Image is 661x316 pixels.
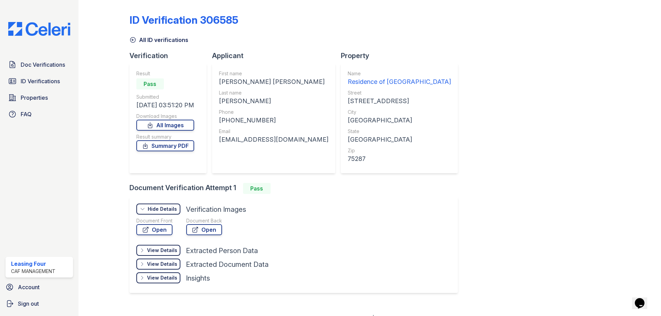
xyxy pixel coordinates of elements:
[136,70,194,77] div: Result
[186,217,222,224] div: Document Back
[21,77,60,85] span: ID Verifications
[136,224,172,235] a: Open
[3,297,76,310] a: Sign out
[186,224,222,235] a: Open
[186,273,210,283] div: Insights
[11,268,55,275] div: CAF Management
[219,109,328,116] div: Phone
[348,116,451,125] div: [GEOGRAPHIC_DATA]
[219,116,328,125] div: [PHONE_NUMBER]
[136,94,194,100] div: Submitted
[348,154,451,164] div: 75287
[348,70,451,77] div: Name
[186,246,258,255] div: Extracted Person Data
[348,128,451,135] div: State
[219,77,328,87] div: [PERSON_NAME] [PERSON_NAME]
[136,78,164,89] div: Pass
[348,147,451,154] div: Zip
[243,183,271,194] div: Pass
[219,89,328,96] div: Last name
[148,206,177,213] div: Hide Details
[129,51,212,61] div: Verification
[348,70,451,87] a: Name Residence of [GEOGRAPHIC_DATA]
[6,58,73,72] a: Doc Verifications
[18,283,40,291] span: Account
[186,260,269,269] div: Extracted Document Data
[219,70,328,77] div: First name
[129,36,188,44] a: All ID verifications
[219,128,328,135] div: Email
[212,51,341,61] div: Applicant
[219,135,328,144] div: [EMAIL_ADDRESS][DOMAIN_NAME]
[348,89,451,96] div: Street
[18,299,39,308] span: Sign out
[136,100,194,110] div: [DATE] 03:51:20 PM
[147,261,177,268] div: View Details
[348,135,451,144] div: [GEOGRAPHIC_DATA]
[136,140,194,151] a: Summary PDF
[3,22,76,36] img: CE_Logo_Blue-a8612792a0a2168367f1c8372b55b34899dd931a85d93a1a3d3e32e68fde9ad4.png
[21,110,32,118] span: FAQ
[6,107,73,121] a: FAQ
[136,120,194,131] a: All Images
[348,77,451,87] div: Residence of [GEOGRAPHIC_DATA]
[147,247,177,254] div: View Details
[6,91,73,105] a: Properties
[341,51,463,61] div: Property
[21,94,48,102] span: Properties
[186,205,246,214] div: Verification Images
[136,113,194,120] div: Download Images
[129,183,463,194] div: Document Verification Attempt 1
[147,274,177,281] div: View Details
[136,217,172,224] div: Document Front
[348,109,451,116] div: City
[348,96,451,106] div: [STREET_ADDRESS]
[6,74,73,88] a: ID Verifications
[129,14,238,26] div: ID Verification 306585
[632,288,654,309] iframe: chat widget
[219,96,328,106] div: [PERSON_NAME]
[136,133,194,140] div: Result summary
[3,280,76,294] a: Account
[21,61,65,69] span: Doc Verifications
[11,260,55,268] div: Leasing Four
